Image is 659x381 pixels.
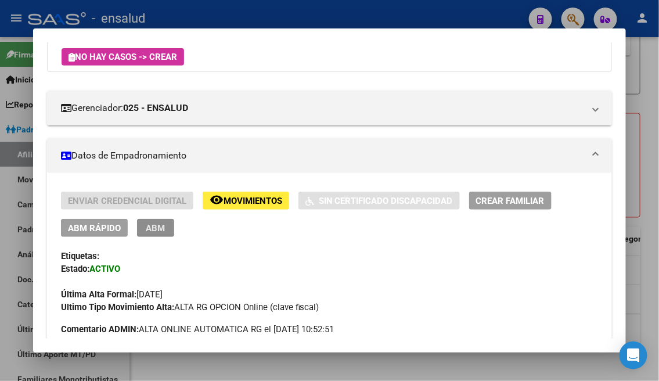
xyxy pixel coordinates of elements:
button: No hay casos -> Crear [62,48,184,66]
span: Enviar Credencial Digital [68,196,186,206]
strong: Etiquetas: [61,251,99,261]
strong: Ultimo Tipo Movimiento Alta: [61,302,174,312]
span: ABM Rápido [68,223,121,233]
button: Crear Familiar [469,192,552,210]
span: [DATE] [61,289,163,300]
button: ABM Rápido [61,219,128,237]
mat-panel-title: Datos de Empadronamiento [61,149,585,163]
span: ABM [146,223,165,233]
mat-panel-title: Gerenciador: [61,101,585,115]
strong: Comentario ADMIN: [61,324,139,335]
strong: Última Alta Formal: [61,289,136,300]
div: Open Intercom Messenger [620,342,647,369]
mat-expansion-panel-header: Gerenciador:025 - ENSALUD [47,91,613,125]
button: Sin Certificado Discapacidad [298,192,460,210]
span: No hay casos -> Crear [69,52,177,62]
strong: 025 - ENSALUD [123,101,188,115]
button: Enviar Credencial Digital [61,192,193,210]
span: Sin Certificado Discapacidad [319,196,453,206]
strong: ACTIVO [89,264,120,274]
span: ALTA RG OPCION Online (clave fiscal) [61,302,319,312]
button: ABM [137,219,174,237]
mat-expansion-panel-header: Datos de Empadronamiento [47,138,613,173]
span: Crear Familiar [476,196,545,206]
span: ALTA ONLINE AUTOMATICA RG el [DATE] 10:52:51 [61,323,334,336]
mat-icon: remove_red_eye [210,193,224,207]
span: Movimientos [224,196,282,206]
button: Movimientos [203,192,289,210]
strong: Estado: [61,264,89,274]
